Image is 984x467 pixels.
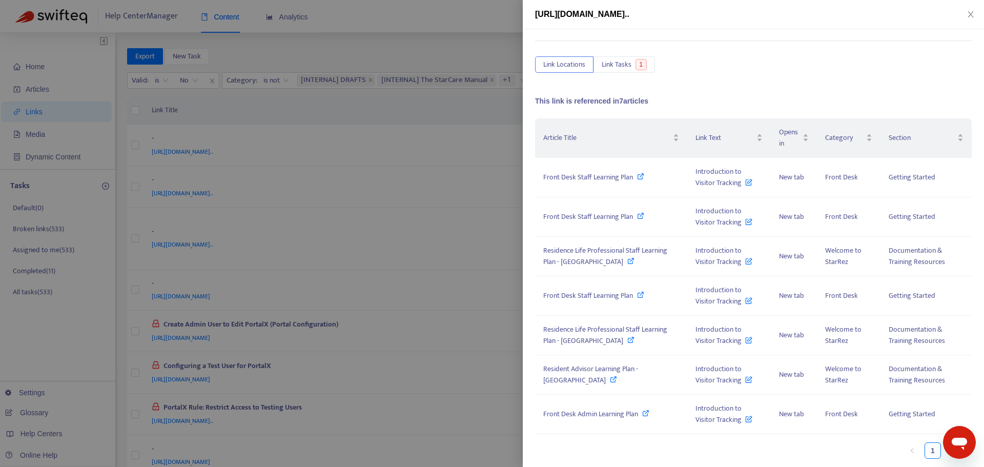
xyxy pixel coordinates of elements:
span: New tab [779,211,804,222]
button: right [945,442,961,459]
button: left [904,442,920,459]
span: Link Tasks [602,59,631,70]
span: Front Desk Admin Learning Plan [543,408,638,420]
span: Article Title [543,132,671,144]
span: New tab [779,408,804,420]
span: Section [889,132,955,144]
li: 1 [925,442,941,459]
span: Front Desk [825,408,858,420]
span: Getting Started [889,211,935,222]
span: Introduction to Visitor Tracking [695,402,752,425]
th: Opens in [771,118,817,158]
th: Category [817,118,880,158]
span: Introduction to Visitor Tracking [695,245,752,268]
span: Welcome to StarRez [825,245,862,268]
span: Welcome to StarRez [825,323,862,347]
span: Documentation & Training Resources [889,363,945,386]
span: Residence Life Professional Staff Learning Plan - [GEOGRAPHIC_DATA] [543,245,667,268]
button: Link Locations [535,56,593,73]
span: Link Locations [543,59,585,70]
li: Previous Page [904,442,920,459]
span: Resident Advisor Learning Plan - [GEOGRAPHIC_DATA] [543,363,638,386]
span: Category [825,132,864,144]
span: Front Desk Staff Learning Plan [543,211,633,222]
span: This link is referenced in 7 articles [535,97,648,105]
span: [URL][DOMAIN_NAME].. [535,10,629,18]
span: 1 [635,59,647,70]
th: Section [880,118,972,158]
span: Front Desk Staff Learning Plan [543,290,633,301]
span: close [967,10,975,18]
span: left [909,448,915,454]
span: Documentation & Training Resources [889,323,945,347]
span: Front Desk [825,290,858,301]
span: Link Text [695,132,754,144]
span: Introduction to Visitor Tracking [695,363,752,386]
span: New tab [779,250,804,262]
span: Introduction to Visitor Tracking [695,166,752,189]
span: Residence Life Professional Staff Learning Plan - [GEOGRAPHIC_DATA] [543,323,667,347]
span: New tab [779,369,804,380]
span: New tab [779,329,804,341]
button: Link Tasks1 [593,56,655,73]
span: Getting Started [889,408,935,420]
button: Close [963,10,978,19]
span: Getting Started [889,171,935,183]
span: New tab [779,171,804,183]
span: Front Desk [825,211,858,222]
span: Introduction to Visitor Tracking [695,284,752,307]
th: Article Title [535,118,687,158]
span: Opens in [779,127,801,149]
li: Next Page [945,442,961,459]
iframe: Button to launch messaging window [943,426,976,459]
span: Introduction to Visitor Tracking [695,323,752,347]
span: Welcome to StarRez [825,363,862,386]
span: Front Desk Staff Learning Plan [543,171,633,183]
span: Getting Started [889,290,935,301]
span: Introduction to Visitor Tracking [695,205,752,228]
span: Front Desk [825,171,858,183]
span: Documentation & Training Resources [889,245,945,268]
a: 1 [925,443,940,458]
th: Link Text [687,118,771,158]
span: New tab [779,290,804,301]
